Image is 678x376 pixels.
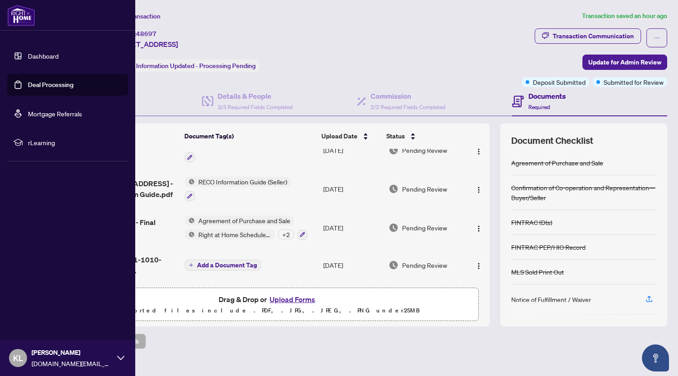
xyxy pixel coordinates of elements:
h4: Commission [371,91,445,101]
span: Pending Review [402,260,447,270]
span: Pending Review [402,223,447,233]
a: Deal Processing [28,81,73,89]
button: Update for Admin Review [582,55,667,70]
span: Document Checklist [511,134,593,147]
span: plus [189,263,193,267]
button: Status IconAgreement of Purchase and SaleStatus IconRight at Home Schedule B+2 [185,216,307,240]
span: Required [528,104,550,110]
span: Drag & Drop or [219,293,318,305]
span: Agreement of Purchase and Sale [195,216,294,225]
span: Submitted for Review [604,77,664,87]
span: Information Updated - Processing Pending [136,62,256,70]
button: Logo [472,258,486,272]
img: Logo [475,186,482,193]
td: [DATE] [320,247,385,283]
a: Dashboard [28,52,59,60]
button: Status IconRECO Information Guide (Seller) [185,177,291,201]
span: 3/3 Required Fields Completed [218,104,293,110]
span: Pending Review [402,184,447,194]
div: Agreement of Purchase and Sale [511,158,603,168]
span: Upload Date [321,131,357,141]
button: Logo [472,182,486,196]
img: Logo [475,262,482,270]
img: logo [7,5,35,26]
button: Add a Document Tag [185,260,261,271]
img: Status Icon [185,177,195,187]
div: Confirmation of Co-operation and Representation—Buyer/Seller [511,183,656,202]
h4: Documents [528,91,566,101]
th: Status [383,124,464,149]
img: Status Icon [185,229,195,239]
button: Status IconMLS Sold Print Out [185,138,255,163]
span: ellipsis [654,35,660,41]
h4: Details & People [218,91,293,101]
img: Document Status [389,223,399,233]
button: Open asap [642,344,669,371]
div: FINTRAC PEP/HIO Record [511,242,586,252]
img: Document Status [389,184,399,194]
div: FINTRAC ID(s) [511,217,552,227]
button: Upload Forms [267,293,318,305]
img: Logo [475,148,482,155]
span: rLearning [28,138,122,147]
th: Document Tag(s) [181,124,318,149]
a: Mortgage Referrals [28,110,82,118]
div: Status: [112,60,259,72]
span: 2/2 Required Fields Completed [371,104,445,110]
div: Transaction Communication [553,29,634,43]
span: Deposit Submitted [533,77,586,87]
th: Upload Date [318,124,383,149]
img: Status Icon [185,216,195,225]
img: Logo [475,225,482,232]
td: [DATE] [320,208,385,247]
span: [STREET_ADDRESS] [112,39,178,50]
span: [DOMAIN_NAME][EMAIL_ADDRESS][DOMAIN_NAME] [32,358,113,368]
span: 48697 [136,30,156,38]
button: Transaction Communication [535,28,641,44]
td: [DATE] [320,131,385,170]
button: Add a Document Tag [185,259,261,271]
button: Logo [472,220,486,235]
span: View Transaction [112,12,160,20]
div: MLS Sold Print Out [511,267,564,277]
div: + 2 [278,229,294,239]
span: Update for Admin Review [588,55,661,69]
span: KL [13,352,23,364]
td: [DATE] [320,170,385,208]
p: Supported files include .PDF, .JPG, .JPEG, .PNG under 25 MB [64,305,473,316]
article: Transaction saved an hour ago [582,11,667,21]
span: Drag & Drop orUpload FormsSupported files include .PDF, .JPG, .JPEG, .PNG under25MB [58,288,478,321]
div: Notice of Fulfillment / Waiver [511,294,591,304]
img: Document Status [389,145,399,155]
span: Right at Home Schedule B [195,229,275,239]
span: Add a Document Tag [197,262,257,268]
span: [PERSON_NAME] [32,348,113,358]
button: Logo [472,143,486,157]
span: Status [386,131,405,141]
span: RECO Information Guide (Seller) [195,177,291,187]
img: Document Status [389,260,399,270]
span: Pending Review [402,145,447,155]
